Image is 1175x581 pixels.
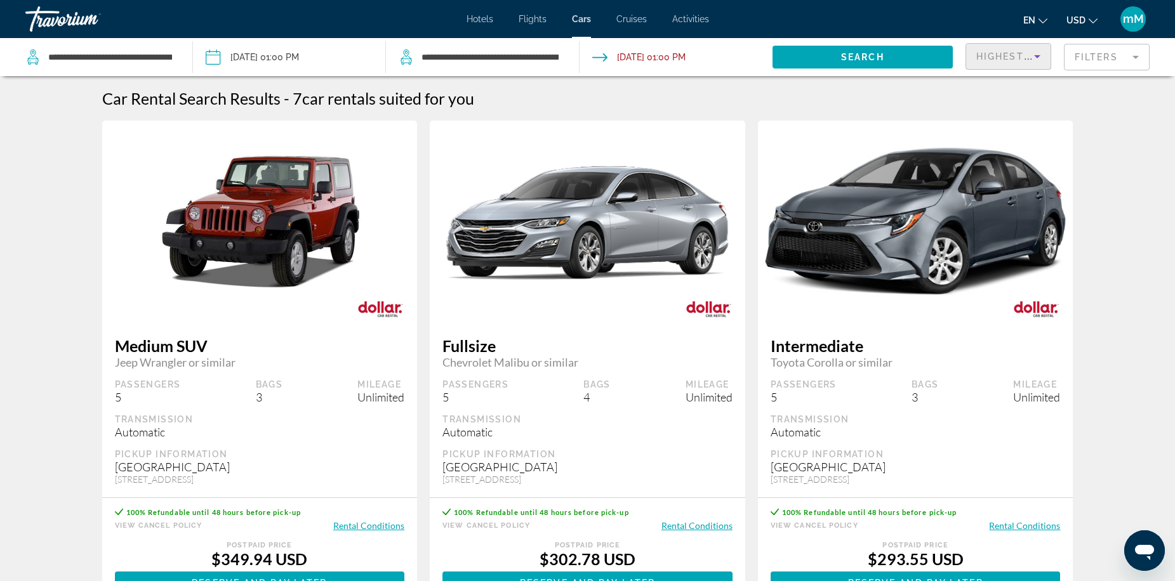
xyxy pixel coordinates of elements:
div: Automatic [442,425,733,439]
div: Mileage [357,379,404,390]
img: primary.png [102,133,418,310]
div: Pickup Information [115,448,405,460]
div: Automatic [115,425,405,439]
img: DOLLAR [1000,295,1073,323]
button: View Cancel Policy [442,519,530,532]
div: Transmission [771,414,1061,425]
div: Pickup Information [442,448,733,460]
h1: Car Rental Search Results [102,89,281,108]
button: Drop-off date: Sep 15, 2025 01:00 PM [592,38,686,76]
span: Chevrolet Malibu or similar [442,355,733,369]
div: $302.78 USD [442,549,733,568]
div: Mileage [1013,379,1060,390]
span: USD [1066,15,1085,25]
span: Fullsize [442,336,733,355]
button: Filter [1064,43,1150,71]
span: 100% Refundable until 48 hours before pick-up [782,508,957,516]
button: Pickup date: Sep 11, 2025 01:00 PM [206,38,299,76]
span: Intermediate [771,336,1061,355]
a: Activities [672,14,709,24]
div: [GEOGRAPHIC_DATA] [771,460,1061,474]
div: 4 [583,390,611,404]
div: 5 [115,390,181,404]
img: primary.png [430,143,745,301]
div: 5 [442,390,508,404]
div: Passengers [771,379,837,390]
span: Medium SUV [115,336,405,355]
div: Passengers [115,379,181,390]
div: 5 [771,390,837,404]
span: 100% Refundable until 48 hours before pick-up [126,508,302,516]
span: car rentals suited for you [302,89,474,108]
div: $293.55 USD [771,549,1061,568]
span: Highest Price [976,51,1059,62]
div: [STREET_ADDRESS] [115,474,405,485]
div: [STREET_ADDRESS] [771,474,1061,485]
div: Unlimited [357,390,404,404]
div: Unlimited [1013,390,1060,404]
div: $349.94 USD [115,549,405,568]
div: Transmission [442,414,733,425]
button: Change currency [1066,11,1098,29]
div: Automatic [771,425,1061,439]
img: DOLLAR [344,295,417,323]
a: Flights [519,14,547,24]
div: Bags [583,379,611,390]
div: Bags [912,379,939,390]
button: Rental Conditions [661,519,733,532]
div: Bags [256,379,283,390]
div: Postpaid Price [442,541,733,549]
h2: 7 [293,89,474,108]
div: Postpaid Price [771,541,1061,549]
span: mM [1123,13,1144,25]
a: Hotels [467,14,493,24]
span: Search [841,52,884,62]
img: primary.png [758,124,1073,320]
div: [GEOGRAPHIC_DATA] [115,460,405,474]
a: Travorium [25,3,152,36]
button: Search [773,46,953,69]
button: User Menu [1117,6,1150,32]
div: Unlimited [686,390,733,404]
span: 100% Refundable until 48 hours before pick-up [454,508,629,516]
div: 3 [912,390,939,404]
button: Change language [1023,11,1047,29]
div: Postpaid Price [115,541,405,549]
a: Cars [572,14,591,24]
img: DOLLAR [672,295,745,323]
button: Rental Conditions [989,519,1060,532]
mat-select: Sort by [976,49,1040,64]
div: Mileage [686,379,733,390]
span: Jeep Wrangler or similar [115,355,405,369]
div: Pickup Information [771,448,1061,460]
div: Transmission [115,414,405,425]
div: 3 [256,390,283,404]
a: Cruises [616,14,647,24]
button: View Cancel Policy [771,519,858,532]
span: - [284,89,289,108]
span: en [1023,15,1035,25]
div: [GEOGRAPHIC_DATA] [442,460,733,474]
button: Rental Conditions [333,519,404,532]
div: [STREET_ADDRESS] [442,474,733,485]
div: Passengers [442,379,508,390]
button: View Cancel Policy [115,519,202,532]
span: Toyota Corolla or similar [771,355,1061,369]
iframe: Button to launch messaging window [1124,530,1165,571]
